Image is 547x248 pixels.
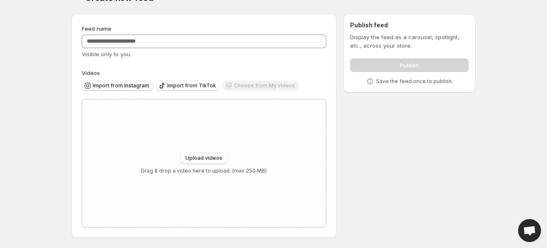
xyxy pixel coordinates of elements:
span: Feed name [82,25,111,32]
span: Upload videos [185,155,222,161]
p: Drag & drop a video here to upload. (max 250 MB) [141,167,267,174]
p: Display the feed as a carousel, spotlight, etc., across your store. [350,33,469,50]
p: Save the feed once to publish. [376,78,453,85]
button: Import from TikTok [156,81,219,91]
span: Import from Instagram [93,82,149,89]
span: Import from TikTok [167,82,216,89]
a: Open chat [518,219,541,242]
span: Visible only to you. [82,51,131,58]
button: Import from Instagram [82,81,153,91]
h2: Publish feed [350,21,469,29]
button: Upload videos [180,152,228,164]
span: Videos [82,69,100,76]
